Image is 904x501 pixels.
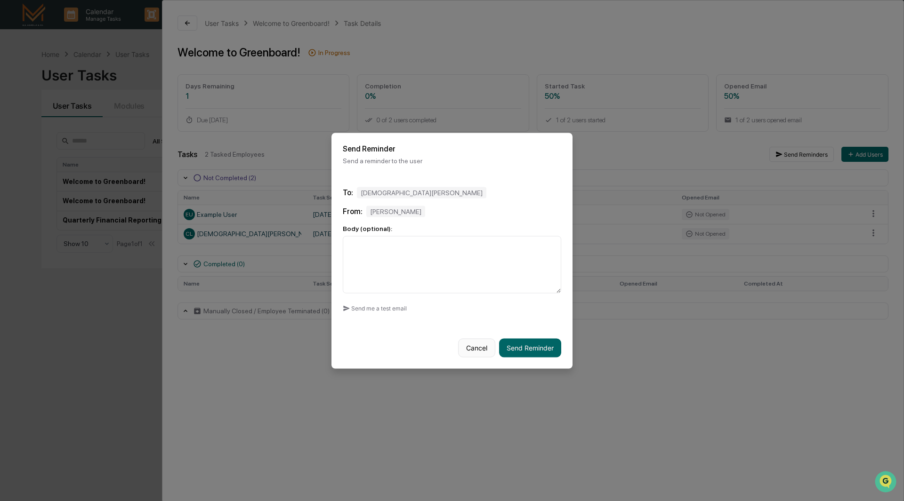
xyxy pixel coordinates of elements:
span: Preclearance [19,119,61,128]
img: 1746055101610-c473b297-6a78-478c-a979-82029cc54cd1 [9,72,26,89]
span: From: [343,207,363,216]
div: 🗄️ [68,119,76,127]
div: We're available if you need us! [32,81,119,89]
div: 🔎 [9,137,17,145]
div: [PERSON_NAME] [366,206,425,217]
button: Send me a test email [343,301,407,316]
div: Start new chat [32,72,154,81]
button: Cancel [458,338,495,357]
iframe: Open customer support [874,470,899,495]
div: [DEMOGRAPHIC_DATA][PERSON_NAME] [357,187,486,198]
span: Data Lookup [19,136,59,146]
a: Powered byPylon [66,159,114,167]
span: Pylon [94,159,114,167]
div: Body (optional): [343,224,561,232]
button: Start new chat [160,75,171,86]
a: 🗄️Attestations [65,115,121,132]
span: Attestations [78,119,117,128]
a: 🖐️Preclearance [6,115,65,132]
a: 🔎Data Lookup [6,133,63,150]
button: Send Reminder [499,338,561,357]
div: 🖐️ [9,119,17,127]
p: Send a reminder to the user [343,157,561,164]
h2: Send Reminder [343,144,561,153]
span: To: [343,188,353,197]
p: How can we help? [9,20,171,35]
